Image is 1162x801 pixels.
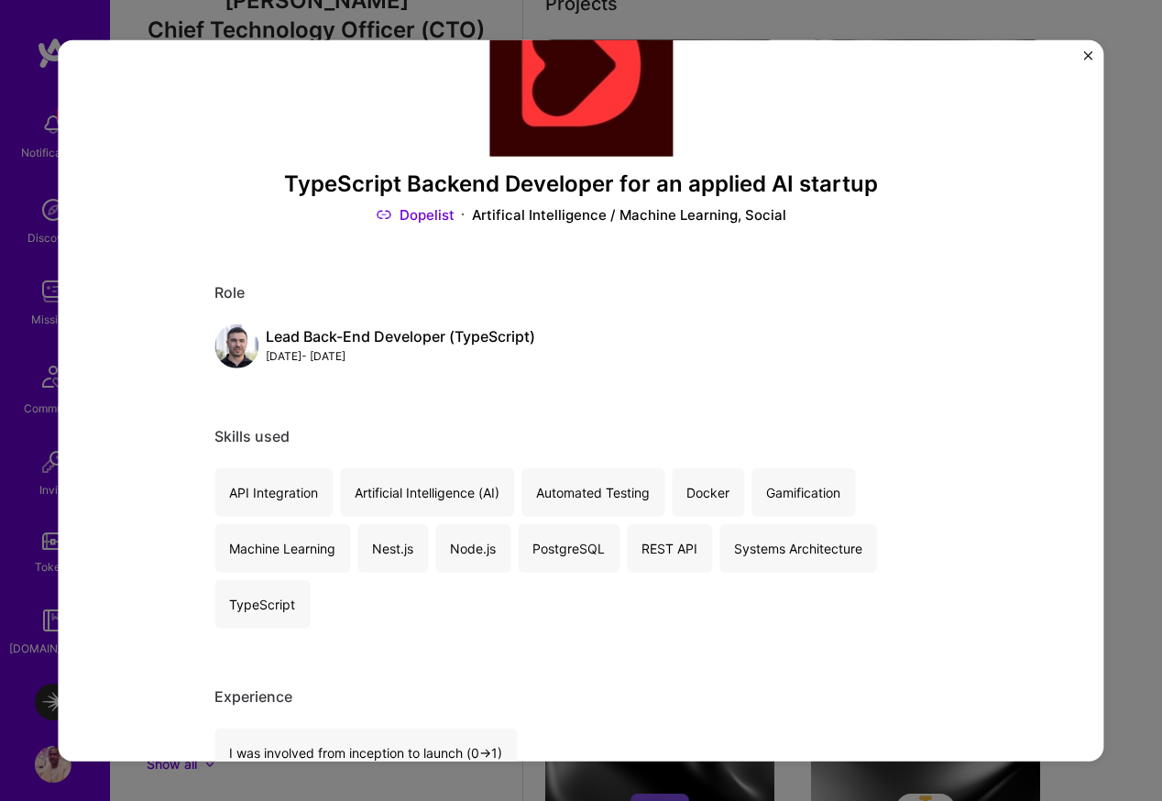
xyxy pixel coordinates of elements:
[719,524,877,573] div: Systems Architecture
[266,327,535,346] div: Lead Back-End Developer (TypeScript)
[214,524,350,573] div: Machine Learning
[214,171,948,198] h3: TypeScript Backend Developer for an applied AI startup
[214,283,948,302] div: Role
[672,468,744,517] div: Docker
[357,524,428,573] div: Nest.js
[627,524,712,573] div: REST API
[462,205,465,225] img: Dot
[518,524,619,573] div: PostgreSQL
[751,468,855,517] div: Gamification
[266,346,535,366] div: [DATE] - [DATE]
[214,729,517,777] div: I was involved from inception to launch (0 -> 1)
[214,687,948,707] div: Experience
[214,580,310,629] div: TypeScript
[435,524,510,573] div: Node.js
[214,468,333,517] div: API Integration
[214,427,948,446] div: Skills used
[472,205,786,225] div: Artifical Intelligence / Machine Learning, Social
[521,468,664,517] div: Automated Testing
[1084,51,1093,71] button: Close
[377,205,455,225] a: Dopelist
[340,468,514,517] div: Artificial Intelligence (AI)
[377,205,392,225] img: Link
